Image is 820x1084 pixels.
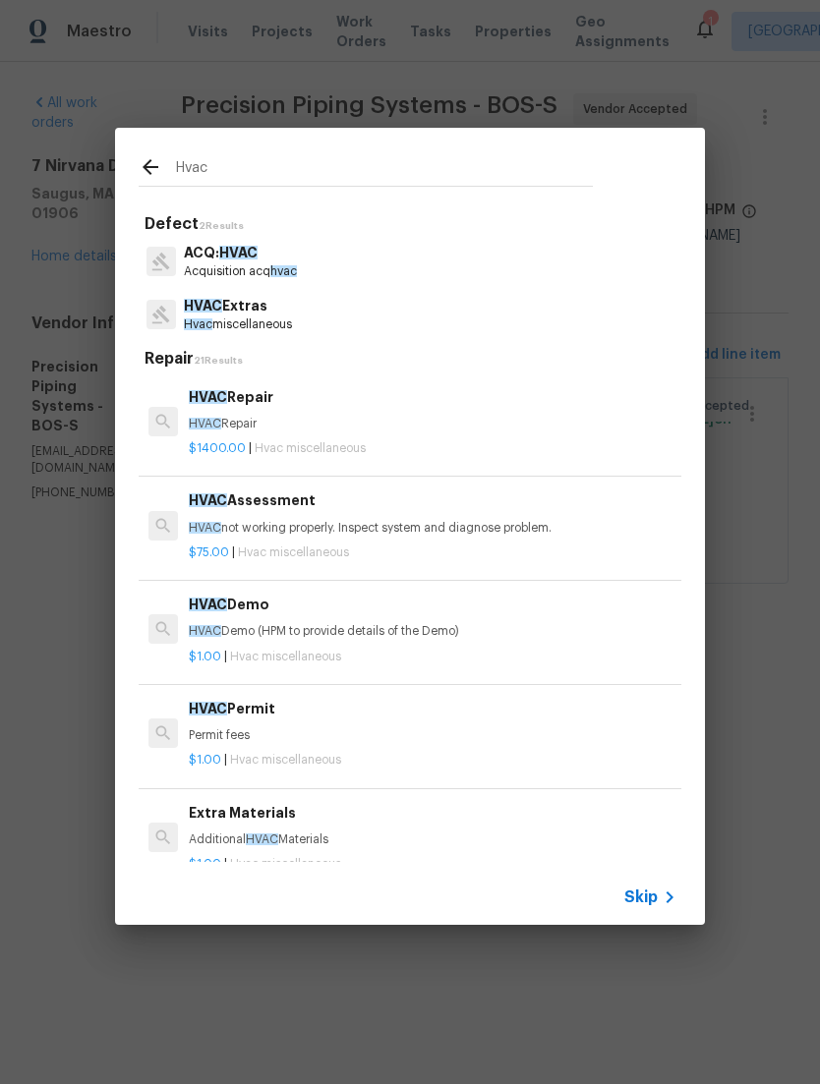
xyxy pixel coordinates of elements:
[145,214,681,235] h5: Defect
[189,649,676,665] p: |
[189,831,676,848] p: Additional Materials
[189,440,676,457] p: |
[238,546,349,558] span: Hvac miscellaneous
[189,386,676,408] h6: Repair
[624,887,658,907] span: Skip
[184,299,222,313] span: HVAC
[189,752,676,769] p: |
[189,598,227,611] span: HVAC
[184,243,297,263] p: ACQ:
[189,623,676,640] p: Demo (HPM to provide details of the Demo)
[184,296,292,316] p: Extras
[189,390,227,404] span: HVAC
[189,727,676,744] p: Permit fees
[230,858,341,870] span: Hvac miscellaneous
[189,418,221,429] span: HVAC
[189,802,676,824] h6: Extra Materials
[189,651,221,662] span: $1.00
[184,316,292,333] p: miscellaneous
[246,833,278,845] span: HVAC
[189,520,676,537] p: not working properly. Inspect system and diagnose problem.
[189,754,221,766] span: $1.00
[189,856,676,873] p: |
[189,442,246,454] span: $1400.00
[219,246,258,259] span: HVAC
[230,651,341,662] span: Hvac miscellaneous
[189,493,227,507] span: HVAC
[189,416,676,432] p: Repair
[145,349,681,370] h5: Repair
[189,544,676,561] p: |
[189,546,229,558] span: $75.00
[230,754,341,766] span: Hvac miscellaneous
[270,265,297,277] span: hvac
[189,625,221,637] span: HVAC
[189,522,221,534] span: HVAC
[184,263,297,280] p: Acquisition acq
[189,858,221,870] span: $1.00
[189,702,227,715] span: HVAC
[184,318,212,330] span: Hvac
[189,489,676,511] h6: Assessment
[189,594,676,615] h6: Demo
[194,356,243,366] span: 21 Results
[255,442,366,454] span: Hvac miscellaneous
[189,698,676,719] h6: Permit
[176,155,593,185] input: Search issues or repairs
[199,221,244,231] span: 2 Results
